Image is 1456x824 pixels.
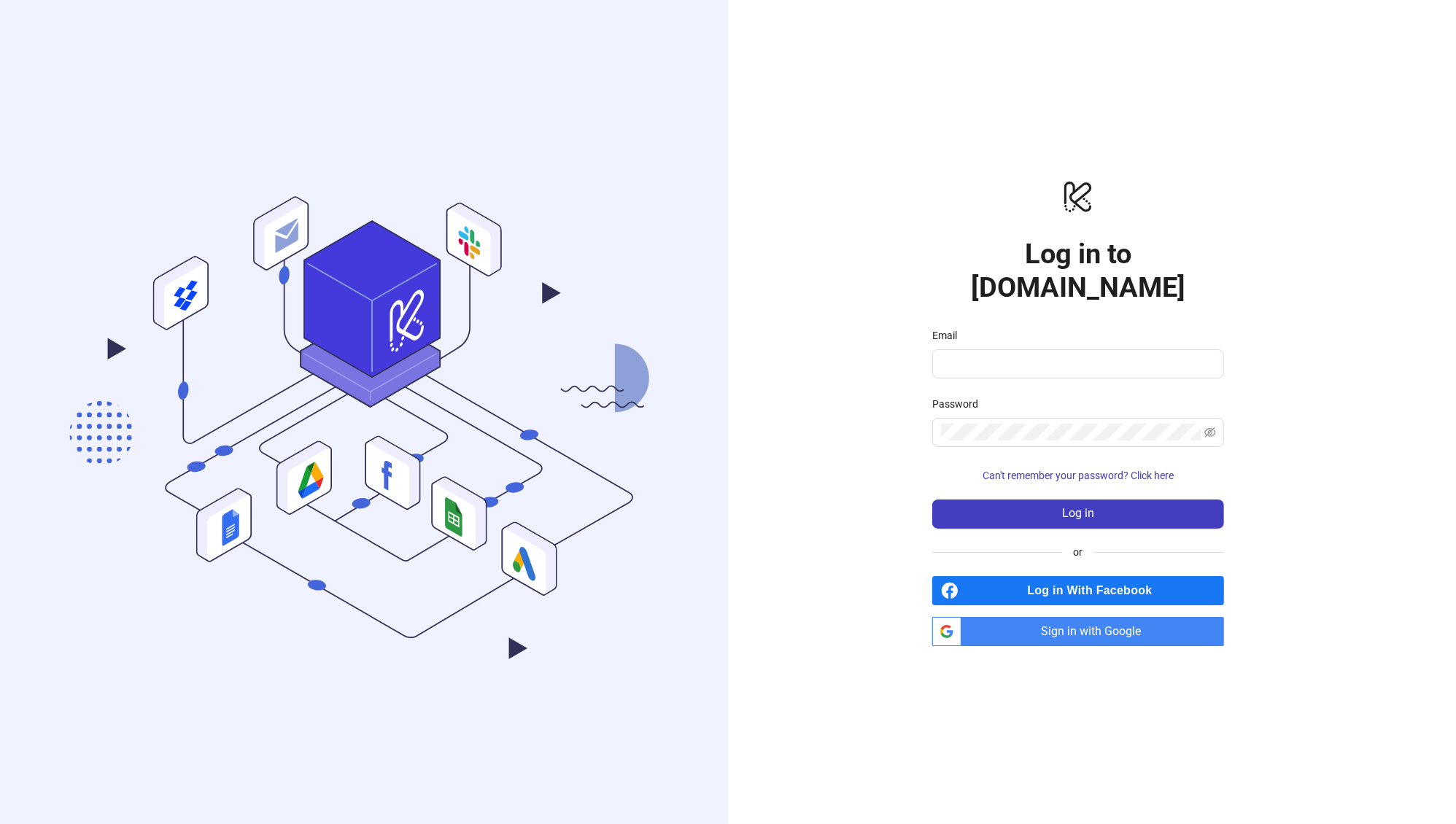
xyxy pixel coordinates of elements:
a: Can't remember your password? Click here [932,470,1224,481]
button: Can't remember your password? Click here [932,465,1224,488]
span: or [1062,544,1095,560]
input: Password [941,424,1201,441]
label: Email [932,327,967,343]
a: Sign in with Google [932,617,1224,646]
h1: Log in to [DOMAIN_NAME] [932,237,1224,304]
label: Password [932,396,988,412]
span: Log in With Facebook [964,576,1224,605]
button: Log in [932,500,1224,529]
span: Can't remember your password? Click here [983,470,1174,481]
a: Log in With Facebook [932,576,1224,605]
span: eye-invisible [1204,427,1216,438]
span: Sign in with Google [967,617,1224,646]
input: Email [941,355,1212,373]
span: Log in [1062,507,1094,520]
